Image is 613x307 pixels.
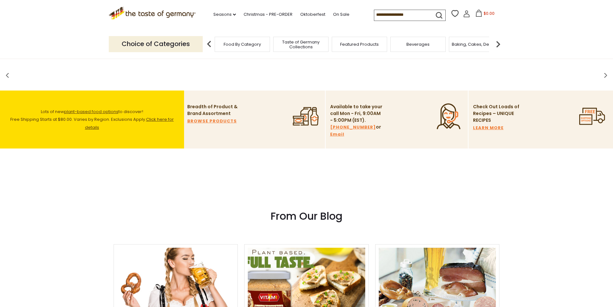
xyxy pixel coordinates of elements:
p: Choice of Categories [109,36,203,52]
a: [PHONE_NUMBER] [330,124,376,131]
a: On Sale [333,11,349,18]
a: Baking, Cakes, Desserts [452,42,502,47]
a: Oktoberfest [300,11,325,18]
a: Featured Products [340,42,379,47]
span: $0.00 [484,11,495,16]
a: Beverages [406,42,430,47]
img: previous arrow [203,38,216,51]
a: BROWSE PRODUCTS [187,118,237,125]
img: next arrow [492,38,505,51]
a: Taste of Germany Collections [275,40,327,49]
p: Breadth of Product & Brand Assortment [187,103,240,117]
a: LEARN MORE [473,124,504,131]
p: Available to take your call Mon - Fri, 9:00AM - 5:00PM (EST). or [330,103,383,138]
h3: From Our Blog [114,210,500,223]
a: Food By Category [224,42,261,47]
button: $0.00 [471,10,499,19]
a: Christmas - PRE-ORDER [244,11,293,18]
a: Seasons [213,11,236,18]
p: Check Out Loads of Recipes – UNIQUE RECIPES [473,103,520,124]
span: Lots of new to discover! Free Shipping Starts at $80.00. Varies by Region. Exclusions Apply. [10,109,174,131]
a: plant-based food options [64,109,118,115]
a: Email [330,131,344,138]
